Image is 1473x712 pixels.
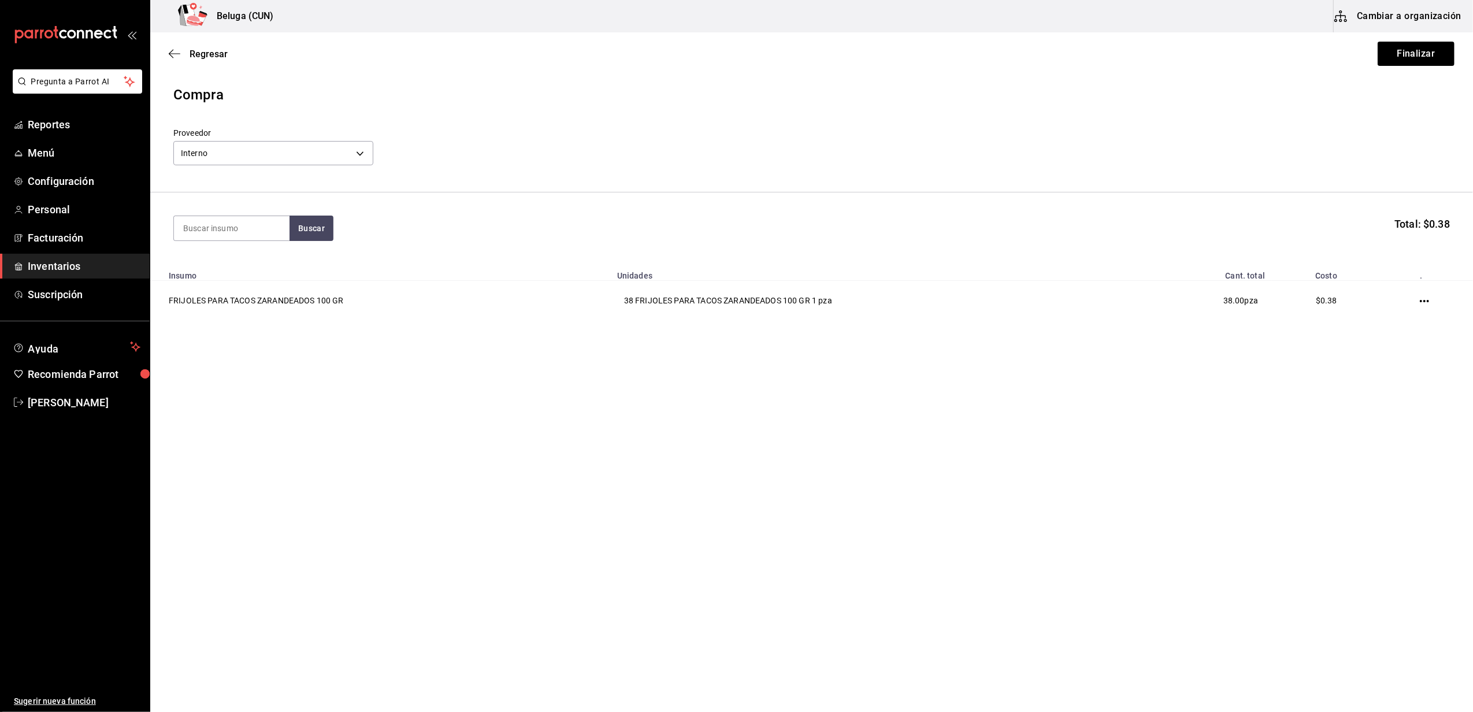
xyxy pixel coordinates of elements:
span: Pregunta a Parrot AI [31,76,124,88]
span: Personal [28,202,140,217]
button: open_drawer_menu [127,30,136,39]
span: Suscripción [28,287,140,302]
span: Ayuda [28,340,125,354]
span: Inventarios [28,258,140,274]
button: Regresar [169,49,228,60]
button: Buscar [290,216,333,241]
span: Facturación [28,230,140,246]
th: . [1381,264,1473,281]
span: $0.38 [1316,296,1337,305]
span: Regresar [190,49,228,60]
span: Sugerir nueva función [14,695,140,707]
td: 38 FRIJOLES PARA TACOS ZARANDEADOS 100 GR 1 pza [610,281,1133,321]
div: Compra [173,84,1450,105]
a: Pregunta a Parrot AI [8,84,142,96]
span: [PERSON_NAME] [28,395,140,410]
span: 38.00 [1223,296,1245,305]
td: pza [1133,281,1272,321]
th: Unidades [610,264,1133,281]
span: Reportes [28,117,140,132]
h3: Beluga (CUN) [207,9,274,23]
span: Recomienda Parrot [28,366,140,382]
span: Menú [28,145,140,161]
button: Pregunta a Parrot AI [13,69,142,94]
th: Costo [1272,264,1381,281]
th: Cant. total [1133,264,1272,281]
span: Configuración [28,173,140,189]
div: Interno [173,141,373,165]
td: FRIJOLES PARA TACOS ZARANDEADOS 100 GR [150,281,610,321]
th: Insumo [150,264,610,281]
button: Finalizar [1378,42,1455,66]
input: Buscar insumo [174,216,290,240]
label: Proveedor [173,129,373,138]
span: Total: $0.38 [1394,216,1450,232]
